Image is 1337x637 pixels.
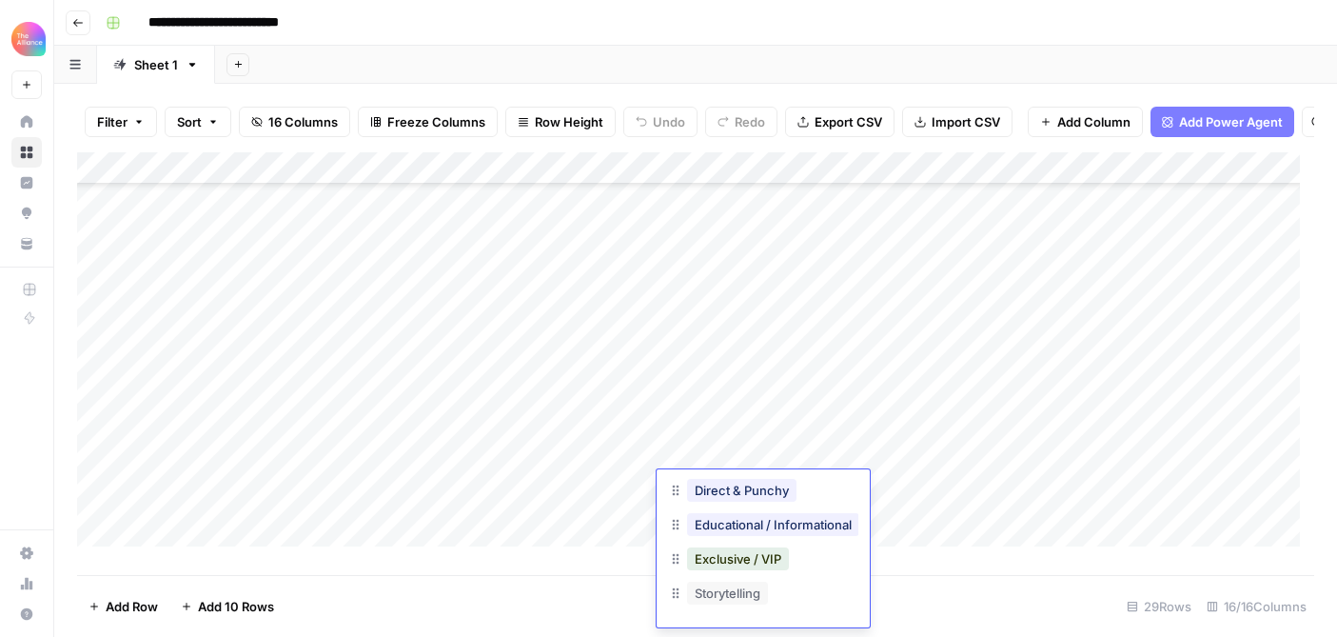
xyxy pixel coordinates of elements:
[668,475,858,509] div: Direct & Punchy
[735,112,765,131] span: Redo
[177,112,202,131] span: Sort
[106,597,158,616] span: Add Row
[11,107,42,137] a: Home
[165,107,231,137] button: Sort
[97,112,128,131] span: Filter
[11,198,42,229] a: Opportunities
[535,112,603,131] span: Row Height
[687,513,859,536] button: Educational / Informational
[358,107,498,137] button: Freeze Columns
[687,479,796,502] button: Direct & Punchy
[902,107,1013,137] button: Import CSV
[668,544,858,578] div: Exclusive / VIP
[1199,591,1314,622] div: 16/16 Columns
[653,112,685,131] span: Undo
[85,107,157,137] button: Filter
[11,15,42,63] button: Workspace: Alliance
[11,137,42,168] a: Browse
[505,107,616,137] button: Row Height
[11,538,42,568] a: Settings
[97,46,215,84] a: Sheet 1
[169,591,285,622] button: Add 10 Rows
[932,112,1000,131] span: Import CSV
[387,112,485,131] span: Freeze Columns
[1150,107,1294,137] button: Add Power Agent
[11,22,46,56] img: Alliance Logo
[11,599,42,629] button: Help + Support
[1179,112,1283,131] span: Add Power Agent
[623,107,698,137] button: Undo
[1119,591,1199,622] div: 29 Rows
[668,578,858,612] div: Storytelling
[134,55,178,74] div: Sheet 1
[1057,112,1131,131] span: Add Column
[687,547,789,570] button: Exclusive / VIP
[705,107,777,137] button: Redo
[11,168,42,198] a: Insights
[668,509,858,544] div: Educational / Informational
[687,582,768,605] button: Storytelling
[785,107,895,137] button: Export CSV
[198,597,274,616] span: Add 10 Rows
[268,112,338,131] span: 16 Columns
[77,591,169,622] button: Add Row
[11,568,42,599] a: Usage
[239,107,350,137] button: 16 Columns
[1028,107,1143,137] button: Add Column
[11,229,42,259] a: Your Data
[815,112,882,131] span: Export CSV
